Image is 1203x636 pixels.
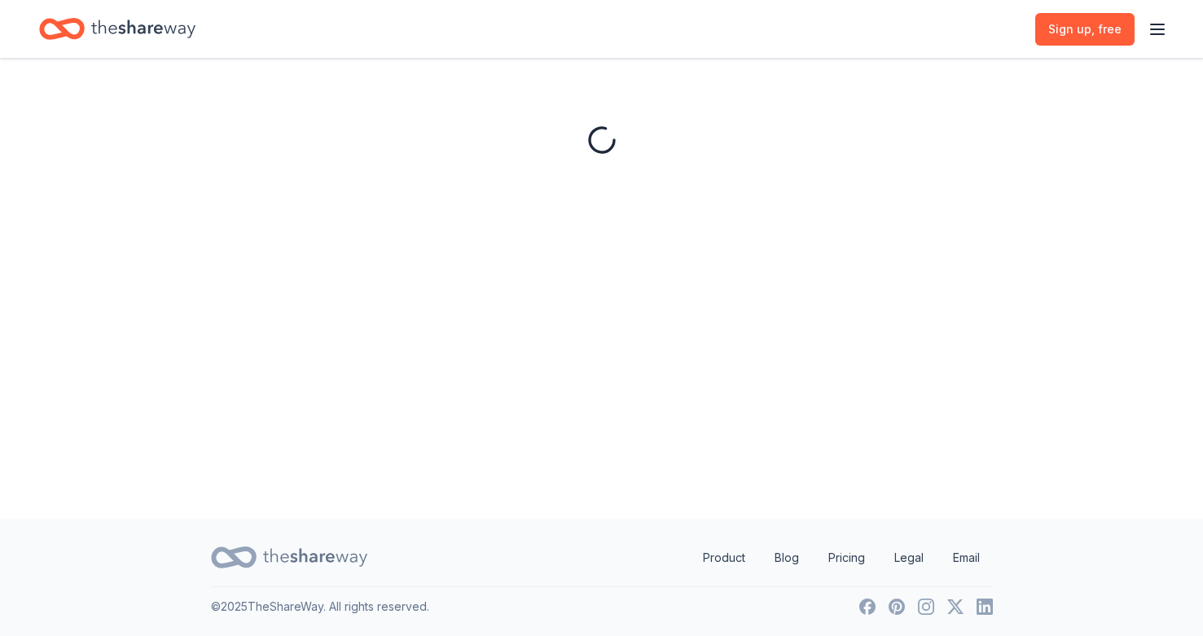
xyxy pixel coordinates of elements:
[762,542,812,574] a: Blog
[940,542,993,574] a: Email
[881,542,937,574] a: Legal
[1035,13,1135,46] a: Sign up, free
[815,542,878,574] a: Pricing
[1091,22,1122,36] span: , free
[211,597,429,616] p: © 2025 TheShareWay. All rights reserved.
[1048,20,1122,39] span: Sign up
[39,10,195,48] a: Home
[690,542,758,574] a: Product
[690,542,993,574] nav: quick links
